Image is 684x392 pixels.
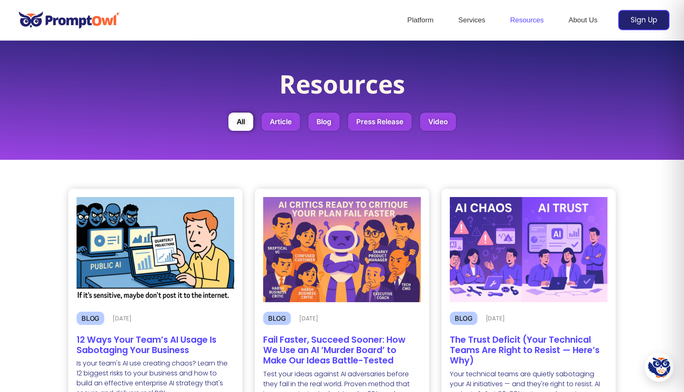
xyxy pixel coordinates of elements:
[486,315,505,321] p: [DATE]
[82,314,99,322] span: Blog
[268,314,286,322] span: Blog
[77,334,234,355] h2: 12 Ways Your Team’s AI Usage Is Sabotaging Your Business
[395,6,610,35] nav: Site Navigation: Header
[450,334,607,366] h2: The Trust Deficit (Your Technical Teams Are Right to Resist — Here’s Why)
[29,70,655,104] h1: Resources
[446,6,498,35] a: Services
[14,6,124,34] img: promptowl.ai logo
[648,356,670,378] img: Hootie - PromptOwl AI Assistant
[556,6,610,35] a: About Us
[113,315,132,321] p: [DATE]
[228,113,253,131] button: All
[618,10,670,30] a: Sign Up
[455,314,473,322] span: Blog
[308,113,340,131] button: Blog
[420,113,456,131] button: Video
[77,197,234,302] img: Secrets aren't Secret
[450,197,607,302] img: Trust deficit
[395,6,446,35] a: Platform
[348,113,412,131] button: Press Release
[299,315,318,321] p: [DATE]
[263,197,421,302] img: Fail Faster, Succeed Sooner
[263,334,421,366] h2: Fail Faster, Succeed Sooner: How We Use an AI ‘Murder Board’ to Make Our Ideas Battle-Tested
[498,6,556,35] a: Resources
[262,113,300,131] button: Article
